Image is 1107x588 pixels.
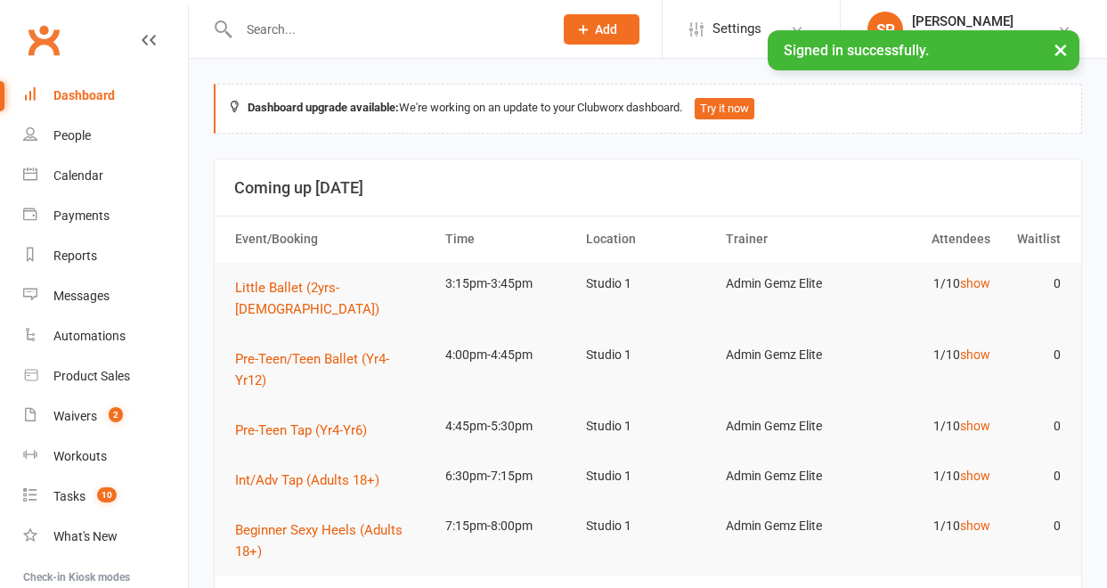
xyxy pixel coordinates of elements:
div: Calendar [53,168,103,183]
button: Little Ballet (2yrs-[DEMOGRAPHIC_DATA]) [235,277,429,320]
a: Dashboard [23,76,188,116]
th: Waitlist [998,216,1069,262]
td: 1/10 [859,405,998,447]
td: Admin Gemz Elite [718,455,858,497]
div: Automations [53,329,126,343]
a: Calendar [23,156,188,196]
td: 1/10 [859,505,998,547]
a: What's New [23,517,188,557]
a: Workouts [23,437,188,477]
div: What's New [53,529,118,543]
a: show [960,519,990,533]
a: Reports [23,236,188,276]
span: Int/Adv Tap (Adults 18+) [235,472,379,488]
span: Settings [712,9,761,49]
div: We're working on an update to your Clubworx dashboard. [214,84,1082,134]
h3: Coming up [DATE] [234,179,1062,197]
td: Studio 1 [578,334,718,376]
div: Workouts [53,449,107,463]
button: Pre-Teen/Teen Ballet (Yr4-Yr12) [235,348,429,391]
td: 0 [998,334,1069,376]
td: 1/10 [859,455,998,497]
div: Dashboard [53,88,115,102]
a: Automations [23,316,188,356]
button: Beginner Sexy Heels (Adults 18+) [235,519,429,562]
button: Add [564,14,639,45]
span: Pre-Teen Tap (Yr4-Yr6) [235,422,367,438]
input: Search... [233,17,541,42]
a: show [960,469,990,483]
button: Try it now [695,98,754,119]
td: 0 [998,263,1069,305]
strong: Dashboard upgrade available: [248,101,399,114]
td: 1/10 [859,263,998,305]
div: Payments [53,208,110,223]
td: Admin Gemz Elite [718,334,858,376]
th: Attendees [859,216,998,262]
a: show [960,276,990,290]
span: Add [595,22,617,37]
div: Gemz Elite Dance Studio [912,29,1046,45]
div: People [53,128,91,143]
td: Studio 1 [578,455,718,497]
td: Admin Gemz Elite [718,263,858,305]
span: Signed in successfully. [784,42,929,59]
a: Product Sales [23,356,188,396]
div: Tasks [53,489,85,503]
div: Messages [53,289,110,303]
td: Studio 1 [578,405,718,447]
a: Clubworx [21,18,66,62]
td: 4:45pm-5:30pm [437,405,577,447]
span: Beginner Sexy Heels (Adults 18+) [235,522,403,559]
td: 3:15pm-3:45pm [437,263,577,305]
td: 4:00pm-4:45pm [437,334,577,376]
td: 0 [998,405,1069,447]
a: Messages [23,276,188,316]
div: Waivers [53,409,97,423]
span: Pre-Teen/Teen Ballet (Yr4-Yr12) [235,351,389,388]
div: Reports [53,249,97,263]
td: 7:15pm-8:00pm [437,505,577,547]
div: [PERSON_NAME] [912,13,1046,29]
a: Payments [23,196,188,236]
a: Waivers 2 [23,396,188,437]
a: People [23,116,188,156]
a: Tasks 10 [23,477,188,517]
th: Location [578,216,718,262]
td: Admin Gemz Elite [718,505,858,547]
a: show [960,347,990,362]
td: Studio 1 [578,505,718,547]
th: Event/Booking [227,216,437,262]
div: SP [867,12,903,47]
td: Admin Gemz Elite [718,405,858,447]
td: 0 [998,505,1069,547]
span: 2 [109,407,123,422]
button: Pre-Teen Tap (Yr4-Yr6) [235,420,379,441]
td: Studio 1 [578,263,718,305]
th: Time [437,216,577,262]
button: Int/Adv Tap (Adults 18+) [235,470,392,491]
td: 1/10 [859,334,998,376]
div: Product Sales [53,369,130,383]
span: 10 [97,487,117,502]
th: Trainer [718,216,858,262]
td: 6:30pm-7:15pm [437,455,577,497]
span: Little Ballet (2yrs-[DEMOGRAPHIC_DATA]) [235,280,379,317]
button: × [1045,30,1077,69]
a: show [960,419,990,433]
td: 0 [998,455,1069,497]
